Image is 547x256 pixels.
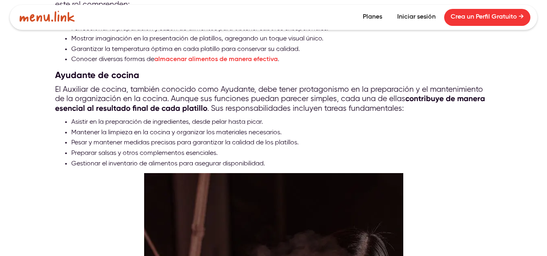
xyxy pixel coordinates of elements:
[71,159,492,169] li: Gestionar el inventario de alimentos para asegurar disponibilidad.
[356,9,389,26] a: Planes
[71,148,492,159] li: Preparar salsas y otros complementos esenciales.
[55,69,492,81] h3: Ayudante de cocina
[71,138,492,148] li: Pesar y mantener medidas precisas para garantizar la calidad de los platillos.
[71,44,492,55] li: Garantizar la temperatura óptima en cada platillo para conservar su calidad.
[55,85,492,113] p: El Auxiliar de cocina, también conocido como Ayudante, debe tener protagonismo en la preparación ...
[154,56,278,63] a: almacenar alimentos de manera efectiva
[71,117,492,128] li: Asistir en la preparación de ingredientes, desde pelar hasta picar.
[55,94,485,112] strong: contribuye de manera esencial al resultado final de cada platillo
[71,34,492,44] li: Mostrar imaginación en la presentación de platillos, agregando un toque visual único.
[391,9,442,26] a: Iniciar sesión
[444,9,530,26] a: Crea un Perfil Gratuito →
[71,128,492,138] li: Mantener la limpieza en la cocina y organizar los materiales necesarios.
[71,55,492,65] li: Conocer diversas formas de .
